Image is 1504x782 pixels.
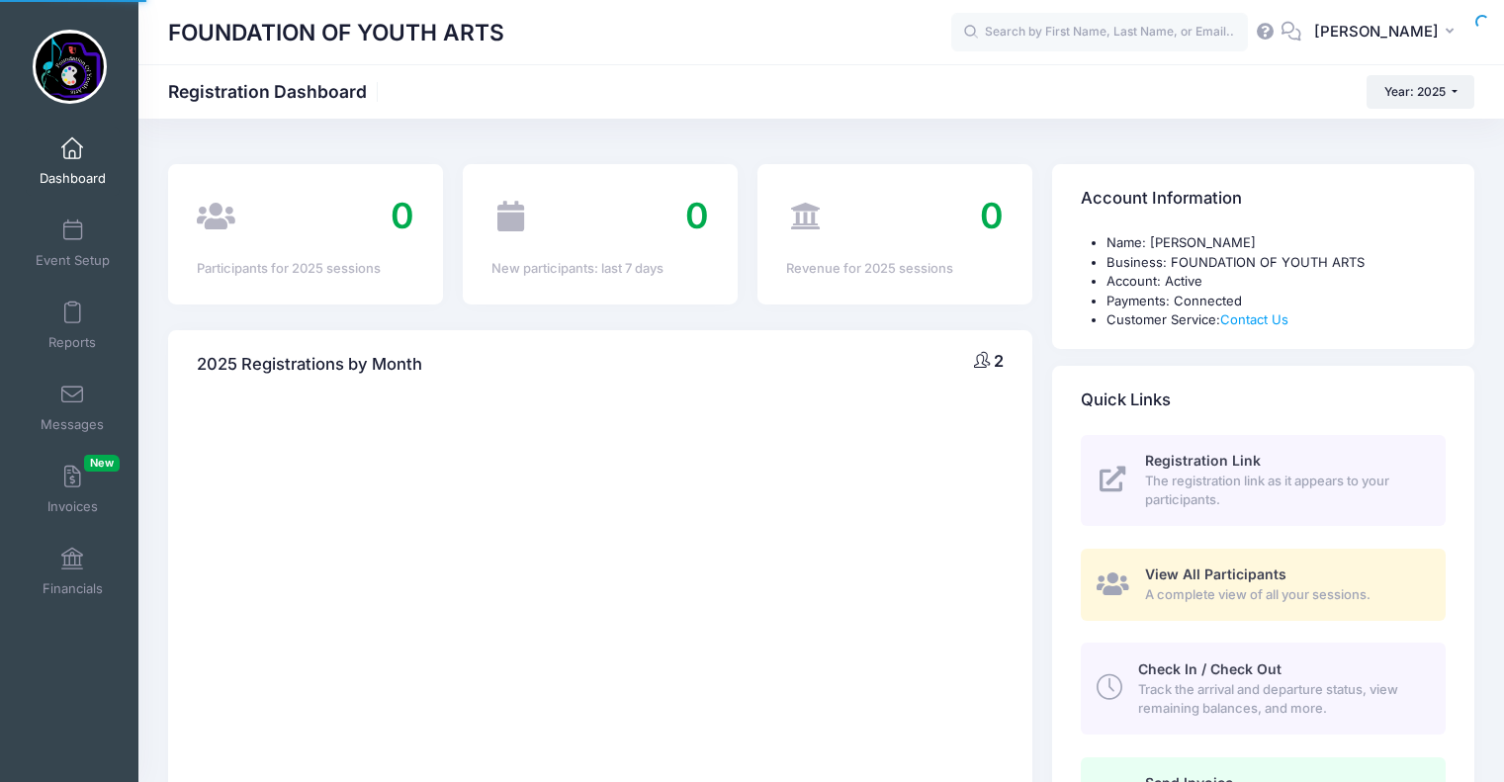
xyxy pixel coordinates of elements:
[26,373,120,442] a: Messages
[1106,292,1446,311] li: Payments: Connected
[1138,680,1423,719] span: Track the arrival and departure status, view remaining balances, and more.
[1301,10,1474,55] button: [PERSON_NAME]
[1081,435,1446,526] a: Registration Link The registration link as it appears to your participants.
[1081,372,1171,428] h4: Quick Links
[1220,311,1288,327] a: Contact Us
[1106,233,1446,253] li: Name: [PERSON_NAME]
[26,127,120,196] a: Dashboard
[168,81,384,102] h1: Registration Dashboard
[1106,253,1446,273] li: Business: FOUNDATION OF YOUTH ARTS
[980,194,1004,237] span: 0
[1145,585,1423,605] span: A complete view of all your sessions.
[41,416,104,433] span: Messages
[491,259,709,279] div: New participants: last 7 days
[40,170,106,187] span: Dashboard
[26,455,120,524] a: InvoicesNew
[1106,272,1446,292] li: Account: Active
[1314,21,1439,43] span: [PERSON_NAME]
[26,209,120,278] a: Event Setup
[197,336,422,392] h4: 2025 Registrations by Month
[391,194,414,237] span: 0
[786,259,1004,279] div: Revenue for 2025 sessions
[1367,75,1474,109] button: Year: 2025
[48,334,96,351] span: Reports
[26,537,120,606] a: Financials
[1145,452,1261,469] span: Registration Link
[1081,171,1242,227] h4: Account Information
[994,351,1004,371] span: 2
[26,291,120,360] a: Reports
[1145,472,1423,510] span: The registration link as it appears to your participants.
[168,10,504,55] h1: FOUNDATION OF YOUTH ARTS
[1138,660,1282,677] span: Check In / Check Out
[36,252,110,269] span: Event Setup
[43,580,103,597] span: Financials
[1145,565,1286,582] span: View All Participants
[1384,84,1446,99] span: Year: 2025
[197,259,414,279] div: Participants for 2025 sessions
[84,455,120,472] span: New
[1081,643,1446,734] a: Check In / Check Out Track the arrival and departure status, view remaining balances, and more.
[1106,310,1446,330] li: Customer Service:
[47,498,98,515] span: Invoices
[685,194,709,237] span: 0
[951,13,1248,52] input: Search by First Name, Last Name, or Email...
[33,30,107,104] img: FOUNDATION OF YOUTH ARTS
[1081,549,1446,621] a: View All Participants A complete view of all your sessions.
